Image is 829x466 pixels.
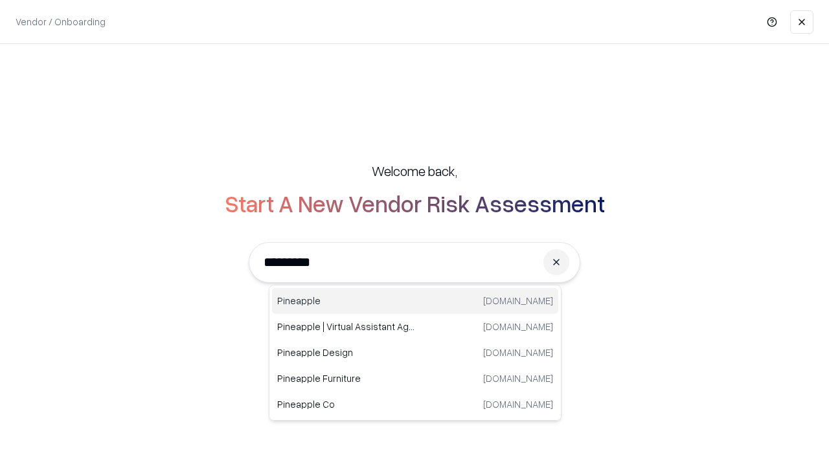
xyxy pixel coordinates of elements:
p: [DOMAIN_NAME] [483,320,553,333]
p: [DOMAIN_NAME] [483,346,553,359]
p: Pineapple Design [277,346,415,359]
p: [DOMAIN_NAME] [483,372,553,385]
p: Pineapple | Virtual Assistant Agency [277,320,415,333]
p: [DOMAIN_NAME] [483,397,553,411]
div: Suggestions [269,285,562,421]
h5: Welcome back, [372,162,457,180]
p: Pineapple [277,294,415,307]
p: Pineapple Furniture [277,372,415,385]
p: [DOMAIN_NAME] [483,294,553,307]
h2: Start A New Vendor Risk Assessment [225,190,605,216]
p: Vendor / Onboarding [16,15,106,28]
p: Pineapple Co [277,397,415,411]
